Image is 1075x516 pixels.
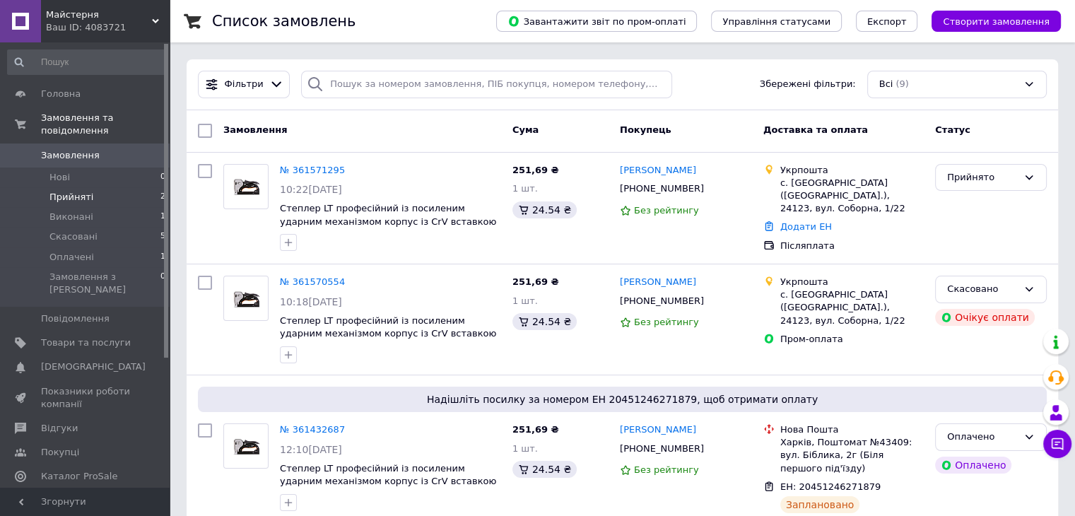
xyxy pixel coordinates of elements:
[49,211,93,223] span: Виконані
[280,165,345,175] a: № 361571295
[867,16,907,27] span: Експорт
[512,124,539,135] span: Cума
[49,251,94,264] span: Оплачені
[780,496,860,513] div: Заплановано
[512,424,559,435] span: 251,69 ₴
[932,11,1061,32] button: Створити замовлення
[895,78,908,89] span: (9)
[634,464,699,475] span: Без рейтингу
[280,463,496,500] a: Степлер LT професійний із посиленим ударним механізмом корпус із CrV вставкою 4-14 мм (500-003)
[780,276,924,288] div: Укрпошта
[943,16,1050,27] span: Створити замовлення
[7,49,167,75] input: Пошук
[1043,430,1071,458] button: Чат з покупцем
[512,165,559,175] span: 251,69 ₴
[160,271,165,296] span: 0
[935,457,1011,474] div: Оплачено
[780,221,832,232] a: Додати ЕН
[760,78,856,91] span: Збережені фільтри:
[41,422,78,435] span: Відгуки
[280,424,345,435] a: № 361432687
[617,440,707,458] div: [PHONE_NUMBER]
[763,124,868,135] span: Доставка та оплата
[46,21,170,34] div: Ваш ID: 4083721
[280,184,342,195] span: 10:22[DATE]
[41,470,117,483] span: Каталог ProSale
[160,211,165,223] span: 1
[617,292,707,310] div: [PHONE_NUMBER]
[512,295,538,306] span: 1 шт.
[620,276,696,289] a: [PERSON_NAME]
[617,180,707,198] div: [PHONE_NUMBER]
[935,124,970,135] span: Статус
[160,251,165,264] span: 1
[722,16,830,27] span: Управління статусами
[301,71,672,98] input: Пошук за номером замовлення, ПІБ покупця, номером телефону, Email, номером накладної
[947,170,1018,185] div: Прийнято
[41,88,81,100] span: Головна
[49,191,93,204] span: Прийняті
[856,11,918,32] button: Експорт
[780,240,924,252] div: Післяплата
[634,317,699,327] span: Без рейтингу
[711,11,842,32] button: Управління статусами
[917,16,1061,26] a: Створити замовлення
[620,164,696,177] a: [PERSON_NAME]
[496,11,697,32] button: Завантажити звіт по пром-оплаті
[280,315,496,352] a: Степлер LT професійний із посиленим ударним механізмом корпус із CrV вставкою 4-14 мм (500-003)
[224,284,268,313] img: Фото товару
[780,288,924,327] div: с. [GEOGRAPHIC_DATA] ([GEOGRAPHIC_DATA].), 24123, вул. Соборна, 1/22
[512,201,577,218] div: 24.54 ₴
[620,124,671,135] span: Покупець
[224,172,268,201] img: Фото товару
[46,8,152,21] span: Майстерня
[280,296,342,307] span: 10:18[DATE]
[935,309,1035,326] div: Очікує оплати
[879,78,893,91] span: Всі
[780,436,924,475] div: Харків, Поштомат №43409: вул. Біблика, 2г (Біля першого під'їзду)
[223,423,269,469] a: Фото товару
[512,443,538,454] span: 1 шт.
[41,446,79,459] span: Покупці
[780,481,881,492] span: ЕН: 20451246271879
[223,124,287,135] span: Замовлення
[41,360,146,373] span: [DEMOGRAPHIC_DATA]
[507,15,686,28] span: Завантажити звіт по пром-оплаті
[41,149,100,162] span: Замовлення
[41,112,170,137] span: Замовлення та повідомлення
[634,205,699,216] span: Без рейтингу
[223,276,269,321] a: Фото товару
[780,177,924,216] div: с. [GEOGRAPHIC_DATA] ([GEOGRAPHIC_DATA].), 24123, вул. Соборна, 1/22
[212,13,356,30] h1: Список замовлень
[49,230,98,243] span: Скасовані
[280,203,496,240] a: Степлер LT професійний із посиленим ударним механізмом корпус із CrV вставкою 4-14 мм (500-003)
[780,423,924,436] div: Нова Пошта
[280,276,345,287] a: № 361570554
[512,313,577,330] div: 24.54 ₴
[49,171,70,184] span: Нові
[225,78,264,91] span: Фільтри
[947,430,1018,445] div: Оплачено
[224,432,268,461] img: Фото товару
[41,312,110,325] span: Повідомлення
[223,164,269,209] a: Фото товару
[512,183,538,194] span: 1 шт.
[512,461,577,478] div: 24.54 ₴
[160,191,165,204] span: 2
[280,444,342,455] span: 12:10[DATE]
[160,230,165,243] span: 5
[780,333,924,346] div: Пром-оплата
[204,392,1041,406] span: Надішліть посилку за номером ЕН 20451246271879, щоб отримати оплату
[160,171,165,184] span: 0
[780,164,924,177] div: Укрпошта
[41,336,131,349] span: Товари та послуги
[41,385,131,411] span: Показники роботи компанії
[512,276,559,287] span: 251,69 ₴
[49,271,160,296] span: Замовлення з [PERSON_NAME]
[947,282,1018,297] div: Скасовано
[620,423,696,437] a: [PERSON_NAME]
